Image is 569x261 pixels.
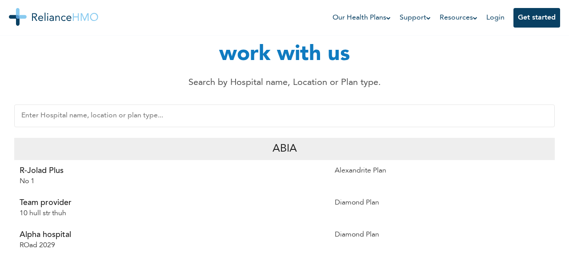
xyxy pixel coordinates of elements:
[20,229,324,240] p: Alpha hospital
[272,141,297,157] p: Abia
[440,12,477,23] a: Resources
[20,240,324,251] p: ROad 2029
[335,197,549,208] p: Diamond Plan
[9,8,98,26] img: Reliance HMO's Logo
[400,12,431,23] a: Support
[84,76,485,89] p: Search by Hospital name, Location or Plan type.
[20,208,324,219] p: 10 hull str thuh
[62,7,507,71] h1: Hospitals in [GEOGRAPHIC_DATA] that work with us
[14,104,555,127] input: Enter Hospital name, location or plan type...
[20,176,324,187] p: No 1
[513,8,560,28] button: Get started
[20,165,324,176] p: R-Jolad Plus
[486,14,505,21] a: Login
[20,197,324,208] p: Team provider
[333,12,391,23] a: Our Health Plans
[335,165,549,176] p: Alexandrite Plan
[335,229,549,240] p: Diamond Plan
